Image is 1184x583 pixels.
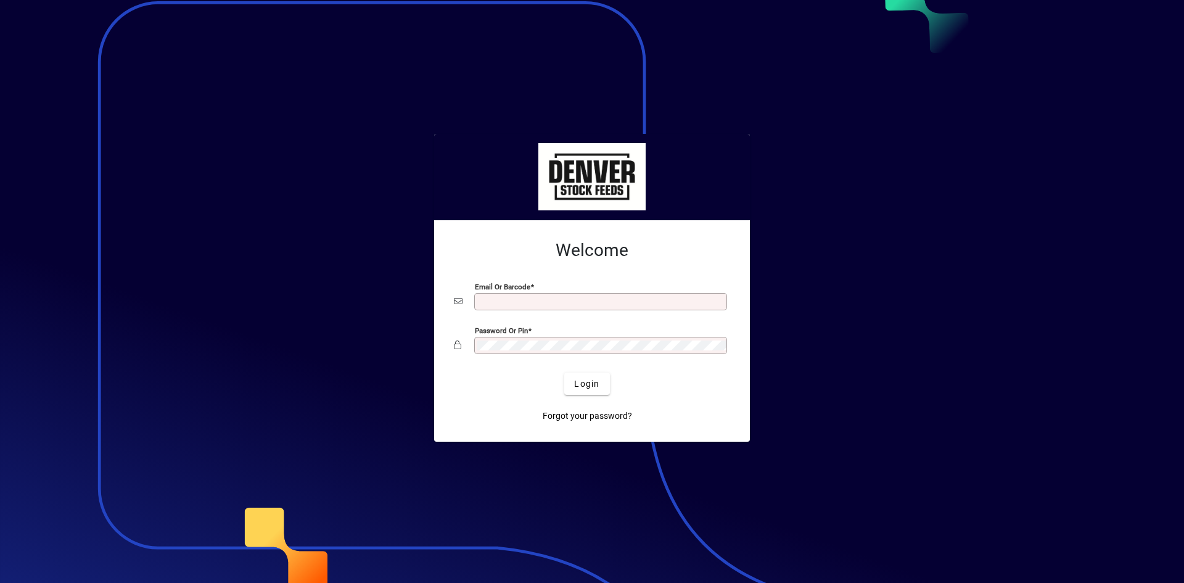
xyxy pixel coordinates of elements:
[543,410,632,423] span: Forgot your password?
[475,283,530,291] mat-label: Email or Barcode
[538,405,637,427] a: Forgot your password?
[475,326,528,335] mat-label: Password or Pin
[454,240,730,261] h2: Welcome
[574,378,599,391] span: Login
[564,373,609,395] button: Login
